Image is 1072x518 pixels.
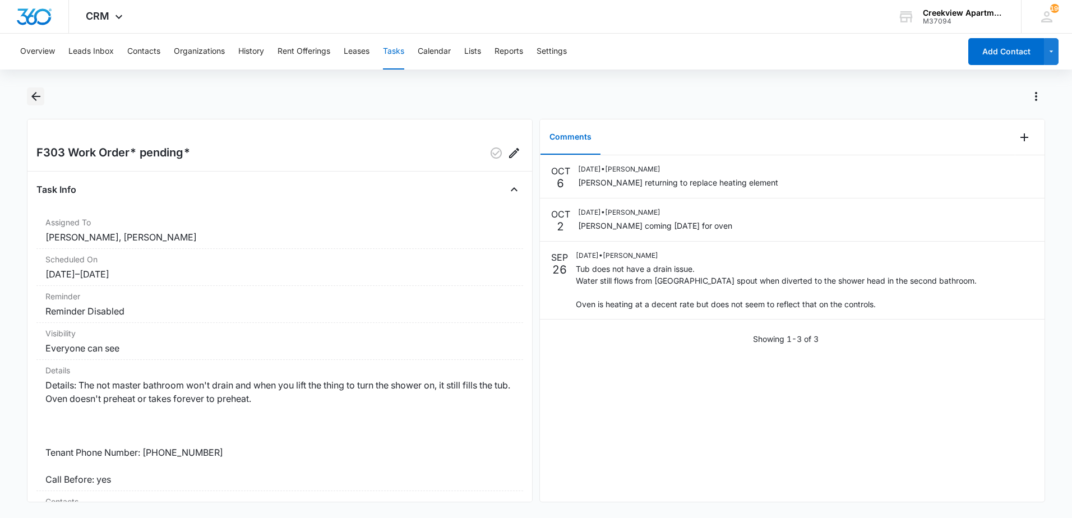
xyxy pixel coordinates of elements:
div: Scheduled On[DATE]–[DATE] [36,249,523,286]
p: [PERSON_NAME] returning to replace heating element [578,177,778,188]
p: 6 [557,178,564,189]
button: History [238,34,264,70]
button: Actions [1027,87,1045,105]
dd: [PERSON_NAME], [PERSON_NAME] [45,230,514,244]
button: Leases [344,34,369,70]
button: Calendar [418,34,451,70]
dt: Scheduled On [45,253,514,265]
span: CRM [86,10,109,22]
p: [DATE] • [PERSON_NAME] [578,207,732,218]
h4: Task Info [36,183,76,196]
button: Lists [464,34,481,70]
div: Assigned To[PERSON_NAME], [PERSON_NAME] [36,212,523,249]
div: ReminderReminder Disabled [36,286,523,323]
span: 190 [1050,4,1059,13]
button: Close [505,181,523,198]
button: Add Contact [968,38,1044,65]
button: Tasks [383,34,404,70]
button: Edit [505,144,523,162]
p: [DATE] • [PERSON_NAME] [576,251,979,261]
p: OCT [551,164,570,178]
div: DetailsDetails: The not master bathroom won't drain and when you lift the thing to turn the showe... [36,360,523,491]
p: [DATE] • [PERSON_NAME] [578,164,778,174]
p: Tub does not have a drain issue. Water still flows from [GEOGRAPHIC_DATA] spout when diverted to ... [576,263,979,310]
button: Contacts [127,34,160,70]
button: Add Comment [1015,128,1033,146]
div: account id [923,17,1005,25]
button: Overview [20,34,55,70]
button: Back [27,87,44,105]
dd: Details: The not master bathroom won't drain and when you lift the thing to turn the shower on, i... [45,378,514,486]
dt: Visibility [45,327,514,339]
p: Showing 1-3 of 3 [753,333,819,345]
button: Settings [537,34,567,70]
div: notifications count [1050,4,1059,13]
dd: Reminder Disabled [45,304,514,318]
p: 2 [557,221,564,232]
p: 26 [552,264,567,275]
h2: F303 Work Order* pending* [36,144,191,162]
button: Comments [540,120,600,155]
p: SEP [551,251,568,264]
p: [PERSON_NAME] coming [DATE] for oven [578,220,732,232]
dd: [DATE] – [DATE] [45,267,514,281]
button: Organizations [174,34,225,70]
dt: Details [45,364,514,376]
button: Rent Offerings [278,34,330,70]
dt: Contacts [45,496,514,507]
dt: Assigned To [45,216,514,228]
button: Leads Inbox [68,34,114,70]
div: account name [923,8,1005,17]
div: VisibilityEveryone can see [36,323,523,360]
p: OCT [551,207,570,221]
dt: Reminder [45,290,514,302]
dd: Everyone can see [45,341,514,355]
button: Reports [495,34,523,70]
